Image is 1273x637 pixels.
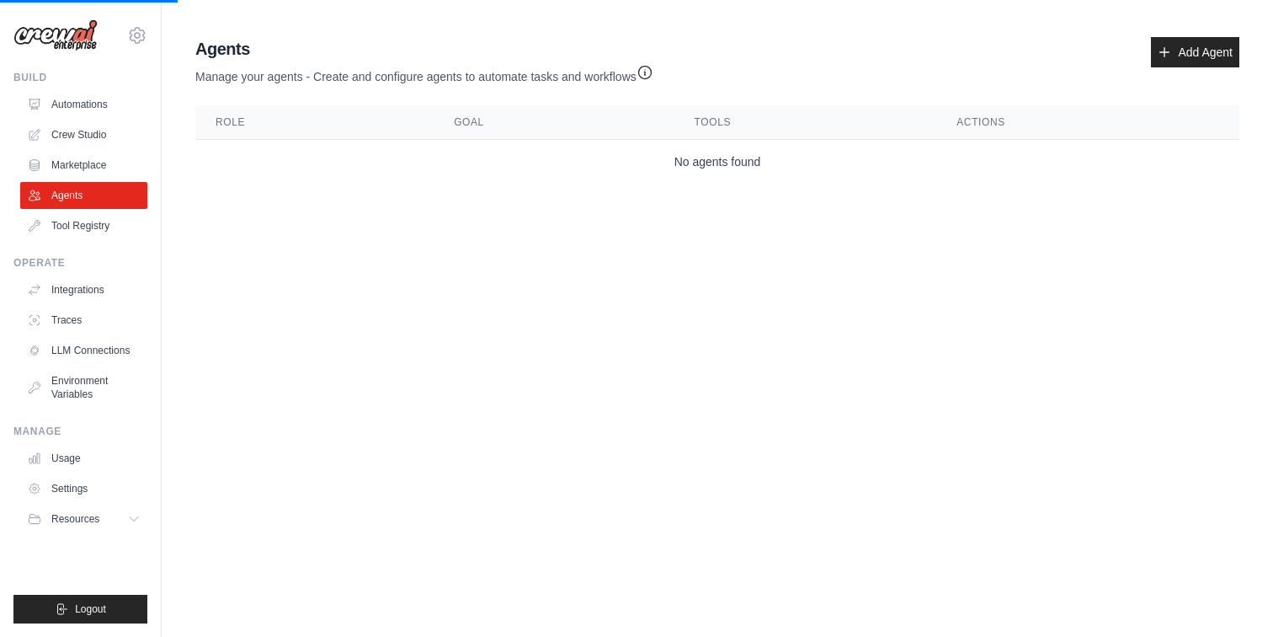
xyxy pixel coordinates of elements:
button: Logout [13,595,147,624]
div: Operate [13,256,147,270]
p: Manage your agents - Create and configure agents to automate tasks and workflows [195,61,653,85]
a: Settings [20,475,147,502]
a: Crew Studio [20,121,147,148]
a: Integrations [20,276,147,303]
img: Logo [13,19,98,51]
span: Logout [75,602,106,616]
th: Goal [434,105,674,140]
div: Build [13,71,147,84]
a: Add Agent [1151,37,1239,67]
th: Role [195,105,434,140]
a: Automations [20,91,147,118]
h2: Agents [195,37,653,61]
a: Tool Registry [20,212,147,239]
span: Resources [51,512,99,526]
a: Marketplace [20,152,147,179]
a: Usage [20,445,147,472]
div: Manage [13,425,147,438]
a: LLM Connections [20,337,147,364]
td: No agents found [195,140,1239,185]
th: Actions [936,105,1239,140]
a: Environment Variables [20,367,147,408]
a: Traces [20,307,147,334]
a: Agents [20,182,147,209]
th: Tools [674,105,937,140]
button: Resources [20,506,147,533]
